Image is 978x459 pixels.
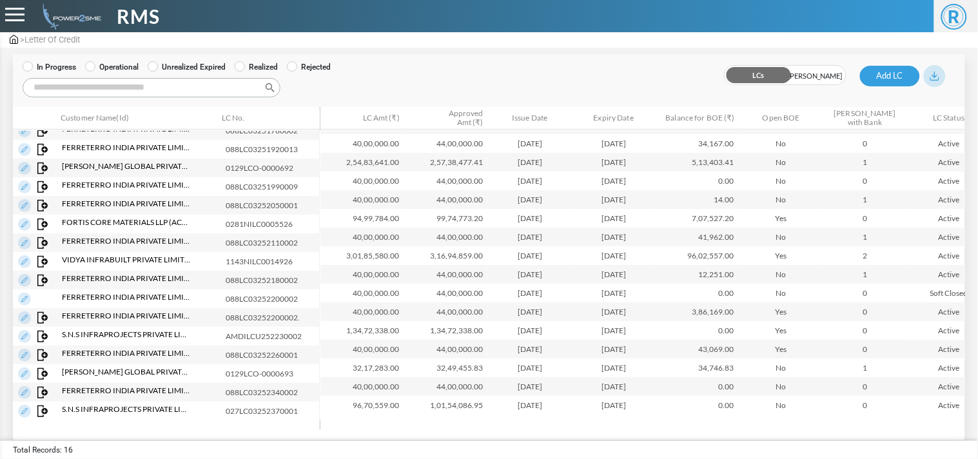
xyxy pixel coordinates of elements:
img: Edit LC [18,218,31,231]
td: 0.00 [656,321,739,340]
td: 40,00,000.00 [320,302,404,321]
img: admin [10,35,18,44]
td: 44,00,000.00 [404,190,488,209]
th: Expiry Date: activate to sort column ascending [572,107,656,130]
td: 3,86,169.00 [656,302,739,321]
td: 44,00,000.00 [404,340,488,358]
img: Edit LC [18,386,31,399]
td: 0129LCO-0000692 [220,159,326,177]
td: 1,34,72,338.00 [404,321,488,340]
td: [DATE] [572,302,656,321]
td: 088LC03251920013 [220,140,326,159]
img: Map Invoice [37,144,49,155]
span: Ferreterro India Private Limited (ACC0005516) [62,273,191,284]
label: Operational [85,61,139,73]
td: 12,251.00 [656,265,739,284]
th: Issue Date: activate to sort column ascending [488,107,572,130]
span: Ferreterro India Private Limited (ACC0005516) [62,291,191,303]
img: Edit LC [18,162,31,175]
td: 027LC03252370001 [220,402,326,420]
td: [DATE] [572,171,656,190]
td: 1,01,54,086.95 [404,396,488,415]
td: 0.00 [656,377,739,396]
td: No [739,153,823,171]
input: Search: [23,78,280,97]
span: Ferreterro India Private Limited (ACC0005516) [62,142,191,153]
img: Map Invoice [37,256,49,268]
img: Edit LC [18,293,31,306]
td: 088LC03251780002 [220,121,326,140]
td: 32,17,283.00 [320,358,404,377]
img: Map Invoice [37,368,49,380]
span: S.n.s Infraprojects Private Limited (ACC0330207) [62,404,191,415]
td: [DATE] [572,340,656,358]
td: [DATE] [488,358,572,377]
td: [DATE] [572,358,656,377]
td: 0.00 [656,171,739,190]
td: [DATE] [488,209,572,228]
img: Map Invoice [37,181,49,193]
label: Unrealized Expired [148,61,226,73]
td: 40,00,000.00 [320,171,404,190]
td: Yes [739,246,823,265]
td: 0.00 [656,284,739,302]
td: 44,00,000.00 [404,134,488,153]
td: 088LC03252340002 [220,383,326,402]
td: [DATE] [572,284,656,302]
td: [DATE] [488,377,572,396]
td: 41,962.00 [656,228,739,246]
td: 2,57,38,477.41 [404,153,488,171]
td: [DATE] [488,321,572,340]
td: No [739,265,823,284]
td: 1143NILC0014926 [220,252,326,271]
img: Edit LC [18,143,31,156]
td: 0 [823,340,907,358]
img: Edit LC [18,367,31,380]
span: Vidya Infrabuilt Private Limited (ACC1589263) [62,254,191,266]
span: Ferreterro India Private Limited (ACC0005516) [62,347,191,359]
img: download_blue.svg [930,72,939,81]
td: [DATE] [572,153,656,171]
td: [DATE] [488,396,572,415]
td: 0129LCO-0000693 [220,364,326,383]
td: 40,00,000.00 [320,377,404,396]
td: [DATE] [572,209,656,228]
img: Map Invoice [37,237,49,249]
th: &nbsp;: activate to sort column descending [13,107,56,130]
td: 088LC03251990009 [220,177,326,196]
th: LC Amt (₹): activate to sort column ascending [320,107,404,130]
td: 94,99,784.00 [320,209,404,228]
td: 088LC03252200002. [220,308,326,327]
span: Letter Of Credit [24,35,80,44]
td: [DATE] [488,246,572,265]
th: Customer Name(Id): activate to sort column ascending [56,107,217,130]
td: Yes [739,340,823,358]
td: 0.00 [656,396,739,415]
td: [DATE] [488,134,572,153]
label: In Progress [23,61,76,73]
span: Fortis Core Materials Llp (ACC2828689) [62,217,191,228]
td: 0 [823,396,907,415]
td: [DATE] [572,377,656,396]
img: Map Invoice [37,331,49,342]
img: Edit LC [18,274,31,287]
td: 44,00,000.00 [404,265,488,284]
td: No [739,190,823,209]
img: Edit LC [18,237,31,249]
img: Edit LC [18,255,31,268]
td: 44,00,000.00 [404,284,488,302]
td: 088LC03252180002 [220,271,326,289]
img: Edit LC [18,124,31,137]
td: 96,02,557.00 [656,246,739,265]
img: Edit LC [18,181,31,193]
td: 0281NILC0005526 [220,215,326,233]
td: 34,746.83 [656,358,739,377]
td: 1 [823,190,907,209]
img: Map Invoice [37,387,49,398]
span: Ferreterro India Private Limited (ACC0005516) [62,310,191,322]
img: Edit LC [18,311,31,324]
td: 0 [823,302,907,321]
img: Map Invoice [37,162,49,174]
td: No [739,396,823,415]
